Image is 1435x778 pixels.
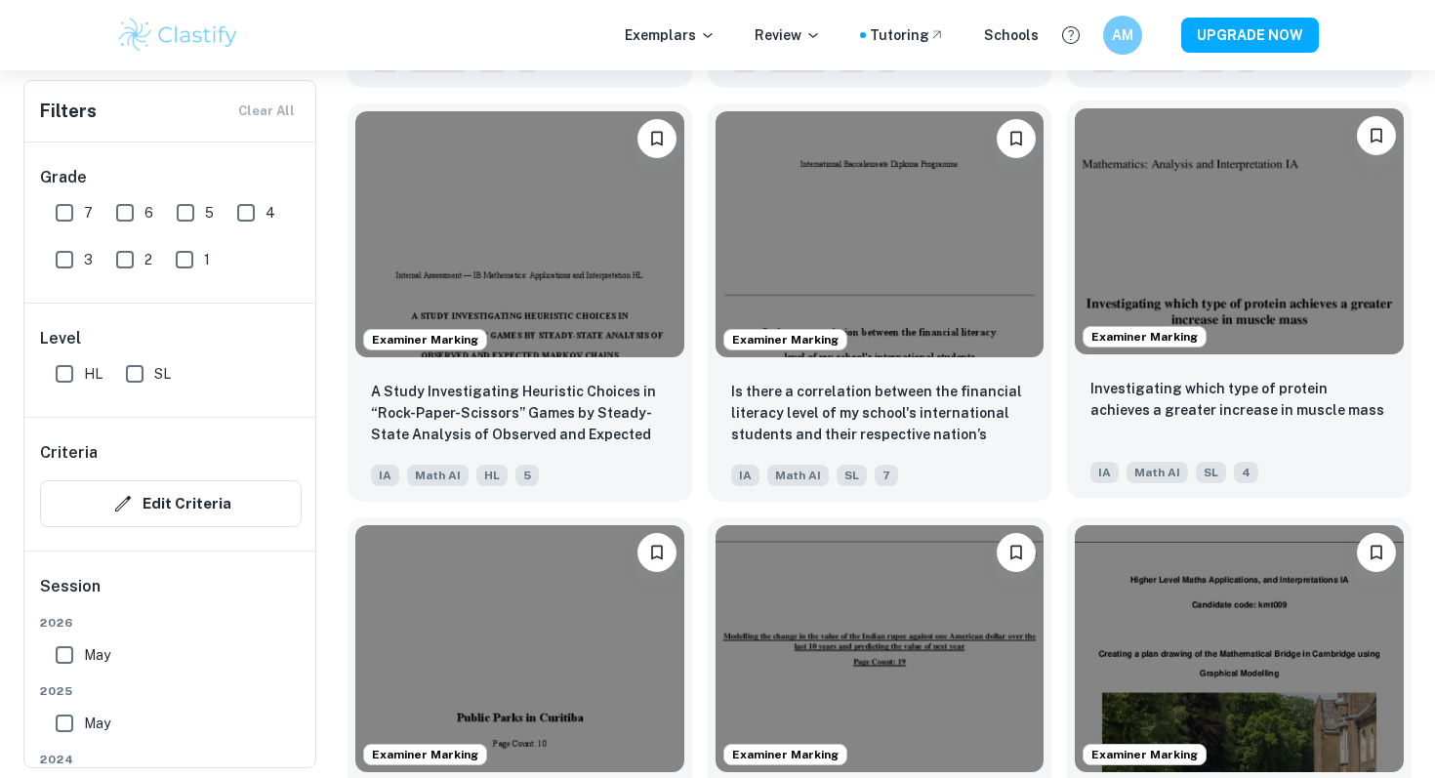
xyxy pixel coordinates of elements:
[1067,103,1412,502] a: Examiner MarkingBookmarkInvestigating which type of protein achieves a greater increase in muscle...
[1090,462,1119,483] span: IA
[731,381,1029,447] p: Is there a correlation between the financial literacy level of my school's international students...
[1357,116,1396,155] button: Bookmark
[1196,462,1226,483] span: SL
[84,249,93,270] span: 3
[266,202,275,224] span: 4
[1234,462,1258,483] span: 4
[1103,16,1142,55] button: AM
[1084,746,1206,763] span: Examiner Marking
[371,381,669,447] p: A Study Investigating Heuristic Choices in “Rock-Paper-Scissors” Games by Steady-State Analysis o...
[515,465,539,486] span: 5
[625,24,716,46] p: Exemplars
[84,644,110,666] span: May
[837,465,867,486] span: SL
[116,16,240,55] img: Clastify logo
[355,525,684,771] img: Math AI IA example thumbnail: Public Parks in Curitiba
[355,111,684,357] img: Math AI IA example thumbnail: A Study Investigating Heuristic Choices
[144,249,152,270] span: 2
[997,119,1036,158] button: Bookmark
[407,465,469,486] span: Math AI
[476,465,508,486] span: HL
[1357,533,1396,572] button: Bookmark
[154,363,171,385] span: SL
[40,441,98,465] h6: Criteria
[984,24,1039,46] a: Schools
[716,111,1045,357] img: Math AI IA example thumbnail: Is there a correlation between the finan
[371,465,399,486] span: IA
[1112,24,1134,46] h6: AM
[144,202,153,224] span: 6
[1084,328,1206,346] span: Examiner Marking
[1054,19,1087,52] button: Help and Feedback
[364,331,486,348] span: Examiner Marking
[731,465,759,486] span: IA
[724,746,846,763] span: Examiner Marking
[205,202,214,224] span: 5
[870,24,945,46] a: Tutoring
[40,327,302,350] h6: Level
[40,575,302,614] h6: Session
[364,746,486,763] span: Examiner Marking
[1075,525,1404,771] img: Math AI IA example thumbnail: Creating a plan drawing of the Mathemati
[1181,18,1319,53] button: UPGRADE NOW
[875,465,898,486] span: 7
[40,751,302,768] span: 2024
[84,202,93,224] span: 7
[40,614,302,632] span: 2026
[40,682,302,700] span: 2025
[40,166,302,189] h6: Grade
[1075,108,1404,354] img: Math AI IA example thumbnail: Investigating which type of protein achi
[348,103,692,502] a: Examiner MarkingBookmarkA Study Investigating Heuristic Choices in “Rock-Paper-Scissors” Games by...
[716,525,1045,771] img: Math AI IA example thumbnail: Modelling the change in the value of the
[724,331,846,348] span: Examiner Marking
[708,103,1052,502] a: Examiner MarkingBookmarkIs there a correlation between the financial literacy level of my school'...
[84,713,110,734] span: May
[40,98,97,125] h6: Filters
[84,363,102,385] span: HL
[40,480,302,527] button: Edit Criteria
[997,533,1036,572] button: Bookmark
[1127,462,1188,483] span: Math AI
[637,533,676,572] button: Bookmark
[1090,378,1388,421] p: Investigating which type of protein achieves a greater increase in muscle mass
[204,249,210,270] span: 1
[767,465,829,486] span: Math AI
[637,119,676,158] button: Bookmark
[755,24,821,46] p: Review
